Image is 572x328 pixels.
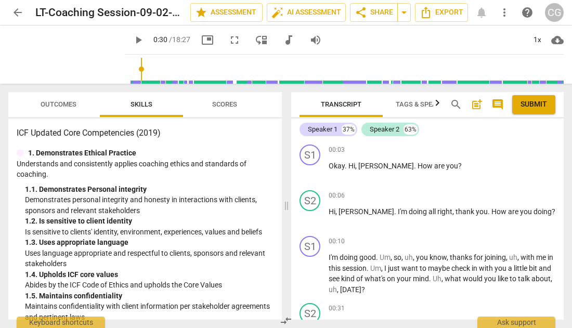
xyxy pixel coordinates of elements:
[329,207,335,216] span: Hi
[506,253,509,261] span: ,
[25,184,274,195] div: 1. 1. Demonstrates Personal integrity
[398,207,409,216] span: I'm
[321,100,361,108] span: Transcript
[212,100,237,108] span: Scores
[388,264,401,272] span: just
[498,274,510,283] span: like
[300,303,320,324] div: Change speaker
[342,264,367,272] span: session
[306,31,325,49] button: Volume
[448,96,464,113] button: Search
[329,264,342,272] span: this
[413,253,416,261] span: ,
[153,35,167,44] span: 0:30
[420,6,463,19] span: Export
[485,253,506,261] span: joining
[308,124,337,135] div: Speaker 1
[271,6,341,19] span: AI Assessment
[271,6,284,19] span: auto_fix_high
[452,207,456,216] span: ,
[491,98,504,111] span: comment
[17,127,274,139] h3: ICF Updated Core Competencies (2019)
[355,6,393,19] span: Share
[335,207,339,216] span: ,
[394,207,398,216] span: .
[409,207,428,216] span: doing
[131,100,152,108] span: Skills
[401,253,405,261] span: ,
[282,34,295,46] span: audiotrack
[25,248,274,269] p: Uses language appropriate and respectful to clients, sponsors and relevant stakeholders
[25,216,274,227] div: 1. 2. Is sensitive to client identity
[479,264,495,272] span: with
[508,264,514,272] span: a
[450,253,474,261] span: thanks
[401,264,420,272] span: want
[225,31,244,49] button: Fullscreen
[469,96,485,113] button: Add summary
[201,34,214,46] span: picture_in_picture
[381,264,384,272] span: ,
[517,253,521,261] span: ,
[361,285,365,294] span: ?
[498,6,511,19] span: more_vert
[341,274,356,283] span: kind
[35,6,182,19] h2: LT-Coaching Session-09-02-25
[551,34,564,46] span: cloud_download
[340,253,359,261] span: doing
[129,31,148,49] button: Play
[458,162,462,170] span: ?
[340,285,361,294] span: [DATE]
[545,3,564,22] button: CG
[329,274,341,283] span: see
[477,317,555,328] div: Ask support
[358,162,414,170] span: [PERSON_NAME]
[514,264,529,272] span: little
[437,207,452,216] span: right
[25,301,274,322] p: Maintains confidentiality with client information per stakeholder agreements and pertinent laws
[404,124,418,135] div: 63%
[521,253,536,261] span: with
[450,98,462,111] span: search
[132,34,145,46] span: play_arrow
[329,237,345,246] span: 00:10
[430,253,447,261] span: know
[518,274,531,283] span: talk
[25,269,274,280] div: 1. 4. Upholds ICF core values
[198,31,217,49] button: Picture in picture
[548,253,553,261] span: in
[359,253,376,261] span: good
[28,148,136,159] p: 1. Demonstrates Ethical Practice
[416,253,430,261] span: you
[536,253,548,261] span: me
[529,264,539,272] span: bit
[195,6,258,19] span: Assessment
[418,162,434,170] span: How
[329,285,337,294] span: Filler word
[396,100,453,108] span: Tags & Speakers
[509,253,517,261] span: Filler word
[491,207,508,216] span: How
[471,98,483,111] span: post_add
[300,236,320,257] div: Change speaker
[190,3,263,22] button: Assessment
[534,207,552,216] span: doing
[329,253,340,261] span: I'm
[405,253,413,261] span: Filler word
[428,207,437,216] span: all
[365,274,387,283] span: what's
[391,253,394,261] span: ,
[552,207,555,216] span: ?
[508,207,520,216] span: are
[495,264,508,272] span: you
[300,145,320,165] div: Change speaker
[339,207,394,216] span: [PERSON_NAME]
[539,264,551,272] span: and
[474,253,485,261] span: for
[398,6,410,19] span: arrow_drop_down
[420,264,428,272] span: to
[255,34,268,46] span: move_down
[428,264,451,272] span: maybe
[384,264,388,272] span: I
